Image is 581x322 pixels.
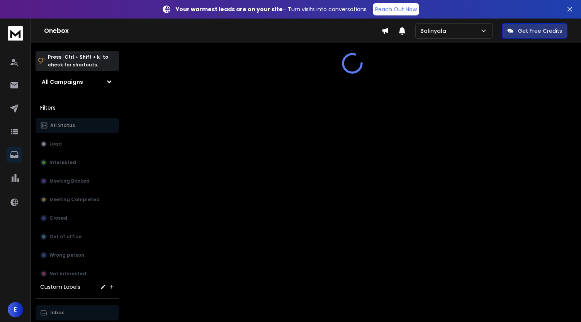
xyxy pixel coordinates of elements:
h1: All Campaigns [42,78,83,86]
a: Reach Out Now [373,3,419,15]
h3: Filters [36,102,119,113]
img: logo [8,26,23,41]
button: Get Free Credits [502,23,567,39]
h3: Custom Labels [40,283,80,291]
p: Get Free Credits [518,27,562,35]
button: All Campaigns [36,74,119,90]
p: – Turn visits into conversations [176,5,367,13]
p: Balinyala [420,27,449,35]
strong: Your warmest leads are on your site [176,5,283,13]
button: E [8,302,23,317]
h1: Onebox [44,26,381,36]
p: Reach Out Now [375,5,417,13]
span: Ctrl + Shift + k [63,53,101,61]
p: Press to check for shortcuts. [48,53,108,69]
